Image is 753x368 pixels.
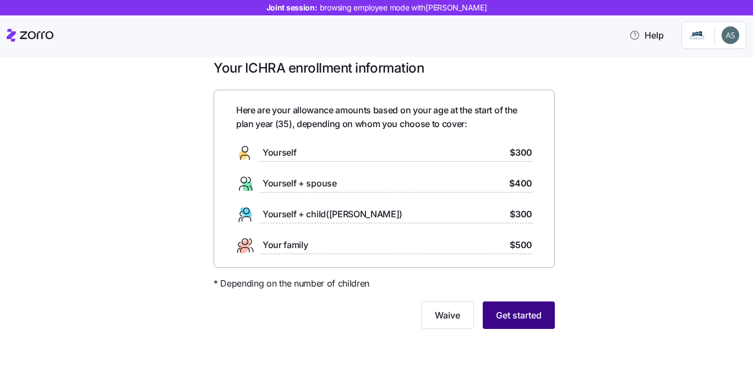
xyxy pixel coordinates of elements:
img: 81983102ec9b22b173e0ca61be984fc7 [722,26,739,44]
span: Waive [435,309,460,322]
button: Help [620,24,673,46]
span: Yourself + spouse [263,177,337,190]
span: * Depending on the number of children [214,277,369,290]
span: Help [629,29,664,42]
span: Yourself + child([PERSON_NAME]) [263,207,402,221]
h1: Your ICHRA enrollment information [214,59,555,76]
img: Employer logo [689,29,706,42]
span: Here are your allowance amounts based on your age at the start of the plan year ( 35 ), depending... [236,103,532,131]
span: Get started [496,309,542,322]
span: Your family [263,238,308,252]
span: browsing employee mode with [PERSON_NAME] [320,2,487,13]
span: $400 [509,177,532,190]
span: Joint session: [266,2,487,13]
button: Waive [421,301,474,329]
span: $300 [510,207,532,221]
span: Yourself [263,146,296,160]
span: $300 [510,146,532,160]
button: Get started [483,301,555,329]
span: $500 [510,238,532,252]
